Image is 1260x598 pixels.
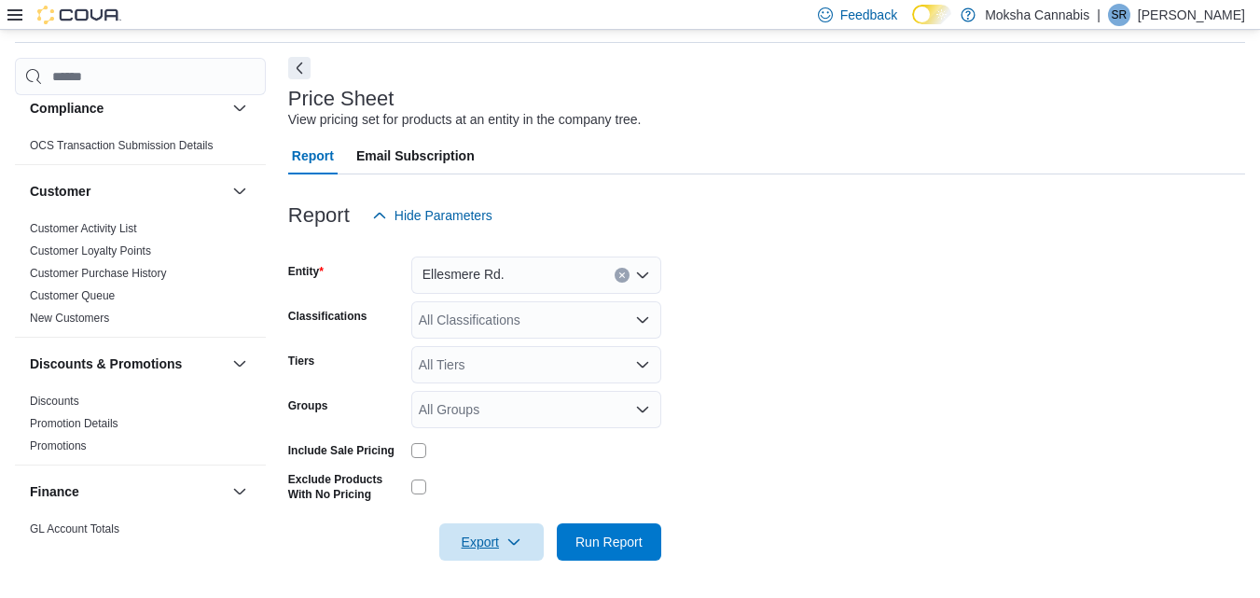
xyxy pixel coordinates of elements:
div: Customer [15,217,266,337]
button: Open list of options [635,268,650,283]
button: Export [439,523,544,561]
span: Dark Mode [912,24,913,25]
a: Customer Activity List [30,222,137,235]
div: Finance [15,518,266,570]
a: Customer Purchase History [30,267,167,280]
p: | [1097,4,1101,26]
div: Discounts & Promotions [15,390,266,465]
h3: Compliance [30,99,104,118]
h3: Finance [30,482,79,501]
button: Finance [228,480,251,503]
button: Compliance [30,99,225,118]
img: Cova [37,6,121,24]
h3: Price Sheet [288,88,395,110]
span: Customer Loyalty Points [30,243,151,258]
span: Report [292,137,334,174]
button: Run Report [557,523,661,561]
span: OCS Transaction Submission Details [30,138,214,153]
a: New Customers [30,312,109,325]
button: Open list of options [635,313,650,327]
p: [PERSON_NAME] [1138,4,1245,26]
button: Clear input [615,268,630,283]
button: Discounts & Promotions [30,355,225,373]
button: Next [288,57,311,79]
a: Discounts [30,395,79,408]
span: Discounts [30,394,79,409]
a: OCS Transaction Submission Details [30,139,214,152]
span: Customer Activity List [30,221,137,236]
div: View pricing set for products at an entity in the company tree. [288,110,642,130]
a: Promotion Details [30,417,118,430]
span: Export [450,523,533,561]
span: Customer Purchase History [30,266,167,281]
div: Saurav Rao [1108,4,1130,26]
a: GL Account Totals [30,522,119,535]
span: SR [1112,4,1128,26]
button: Finance [30,482,225,501]
h3: Customer [30,182,90,201]
label: Groups [288,398,328,413]
button: Open list of options [635,402,650,417]
span: Promotion Details [30,416,118,431]
button: Customer [30,182,225,201]
span: Ellesmere Rd. [422,263,505,285]
a: Promotions [30,439,87,452]
button: Discounts & Promotions [228,353,251,375]
p: Moksha Cannabis [985,4,1089,26]
label: Tiers [288,354,314,369]
span: GL Account Totals [30,522,119,536]
button: Compliance [228,97,251,119]
label: Include Sale Pricing [288,443,395,458]
label: Classifications [288,309,367,324]
span: Run Report [575,533,643,551]
h3: Discounts & Promotions [30,355,182,373]
span: Email Subscription [356,137,475,174]
span: Promotions [30,438,87,453]
span: Hide Parameters [395,206,492,225]
button: Customer [228,180,251,202]
a: Customer Loyalty Points [30,244,151,257]
label: Exclude Products With No Pricing [288,472,404,502]
h3: Report [288,204,350,227]
button: Hide Parameters [365,197,500,234]
span: Feedback [840,6,897,24]
button: Open list of options [635,357,650,372]
a: Customer Queue [30,289,115,302]
span: Customer Queue [30,288,115,303]
div: Compliance [15,134,266,164]
input: Dark Mode [912,5,951,24]
label: Entity [288,264,324,279]
span: New Customers [30,311,109,326]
